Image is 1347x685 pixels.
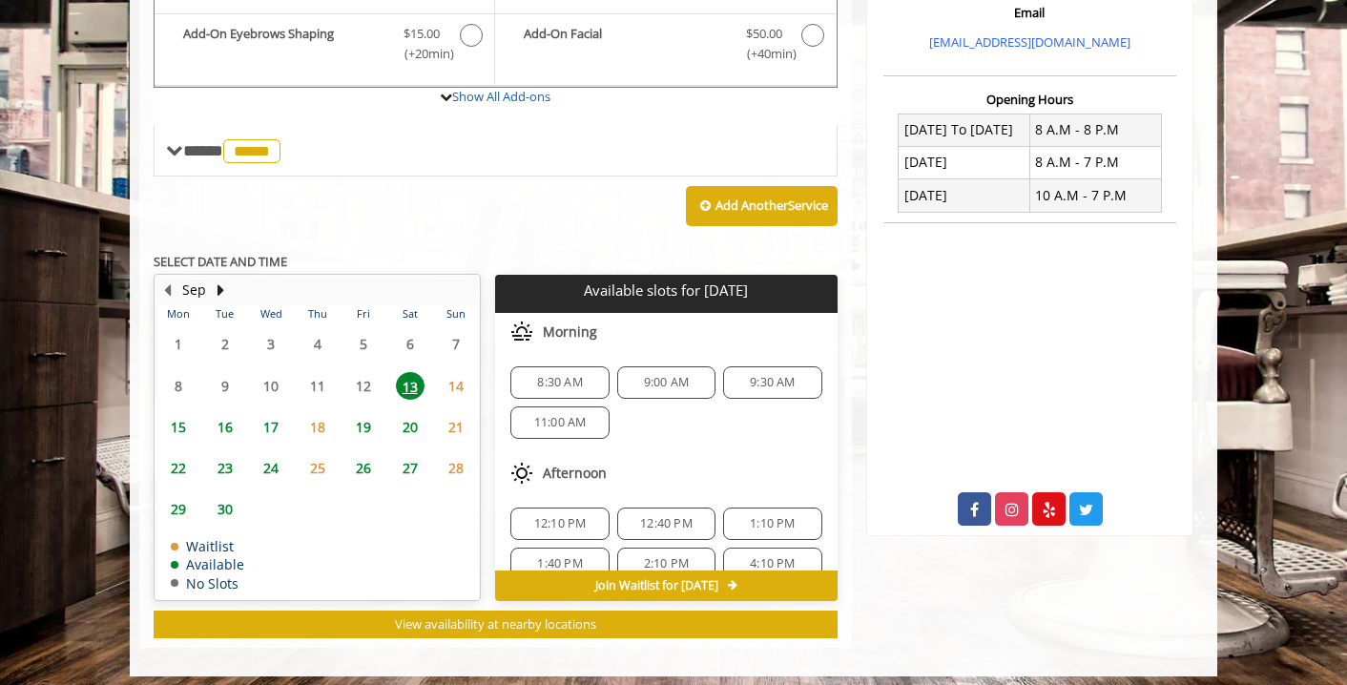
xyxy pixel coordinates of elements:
div: 12:40 PM [617,508,715,540]
th: Thu [294,304,340,323]
span: Morning [543,324,597,340]
span: 12:40 PM [640,516,693,531]
span: Join Waitlist for [DATE] [595,578,718,593]
th: Tue [201,304,247,323]
h3: Email [888,6,1171,19]
td: Select day18 [294,406,340,447]
th: Sat [386,304,432,323]
label: Add-On Facial [505,24,826,69]
td: 8 A.M - 8 P.M [1029,114,1161,146]
label: Add-On Eyebrows Shaping [164,24,485,69]
span: 9:00 AM [644,375,689,390]
span: 22 [164,454,193,482]
div: 1:10 PM [723,508,821,540]
th: Wed [248,304,294,323]
span: 27 [396,454,425,482]
div: 4:10 PM [723,548,821,580]
td: Select day24 [248,447,294,488]
span: (+40min ) [736,44,792,64]
span: 23 [211,454,239,482]
div: 2:10 PM [617,548,715,580]
th: Mon [155,304,201,323]
div: 8:30 AM [510,366,609,399]
span: 14 [442,372,470,400]
button: Sep [182,280,206,301]
span: 26 [349,454,378,482]
div: 1:40 PM [510,548,609,580]
td: [DATE] To [DATE] [899,114,1030,146]
span: 25 [303,454,332,482]
button: Previous Month [159,280,175,301]
span: 21 [442,413,470,441]
span: 29 [164,495,193,523]
td: Select day26 [341,447,386,488]
td: Select day21 [433,406,480,447]
a: Show All Add-ons [452,88,550,105]
td: Select day20 [386,406,432,447]
span: 30 [211,495,239,523]
button: Add AnotherService [686,186,838,226]
td: 8 A.M - 7 P.M [1029,146,1161,178]
img: afternoon slots [510,462,533,485]
h3: Opening Hours [883,93,1176,106]
td: Select day30 [201,488,247,529]
td: Select day25 [294,447,340,488]
span: 17 [257,413,285,441]
span: 16 [211,413,239,441]
td: No Slots [171,576,244,591]
span: $15.00 [404,24,440,44]
td: Available [171,557,244,571]
img: morning slots [510,321,533,343]
td: Select day17 [248,406,294,447]
button: View availability at nearby locations [154,611,838,638]
span: 2:10 PM [644,556,689,571]
span: 13 [396,372,425,400]
span: 1:10 PM [750,516,795,531]
p: Available slots for [DATE] [503,282,829,299]
a: [EMAIL_ADDRESS][DOMAIN_NAME] [929,33,1130,51]
div: 9:30 AM [723,366,821,399]
td: Select day14 [433,365,480,406]
span: $50.00 [746,24,782,44]
th: Sun [433,304,480,323]
div: 12:10 PM [510,508,609,540]
th: Fri [341,304,386,323]
td: Select day19 [341,406,386,447]
td: Select day13 [386,365,432,406]
span: Afternoon [543,466,607,481]
span: 20 [396,413,425,441]
span: 1:40 PM [537,556,582,571]
b: Add-On Eyebrows Shaping [183,24,384,64]
b: Add Another Service [715,197,828,214]
b: Add-On Facial [524,24,726,64]
td: [DATE] [899,146,1030,178]
td: Select day22 [155,447,201,488]
span: 19 [349,413,378,441]
span: (+20min ) [394,44,450,64]
div: 9:00 AM [617,366,715,399]
td: Waitlist [171,539,244,553]
span: 4:10 PM [750,556,795,571]
b: SELECT DATE AND TIME [154,253,287,270]
td: Select day15 [155,406,201,447]
span: 24 [257,454,285,482]
td: Select day27 [386,447,432,488]
td: Select day16 [201,406,247,447]
td: Select day29 [155,488,201,529]
td: [DATE] [899,179,1030,212]
td: 10 A.M - 7 P.M [1029,179,1161,212]
span: 11:00 AM [534,415,587,430]
td: Select day28 [433,447,480,488]
span: 15 [164,413,193,441]
span: 28 [442,454,470,482]
span: 12:10 PM [534,516,587,531]
td: Select day23 [201,447,247,488]
div: 11:00 AM [510,406,609,439]
button: Next Month [213,280,228,301]
span: 8:30 AM [537,375,582,390]
span: View availability at nearby locations [395,615,596,633]
span: 18 [303,413,332,441]
span: 9:30 AM [750,375,795,390]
